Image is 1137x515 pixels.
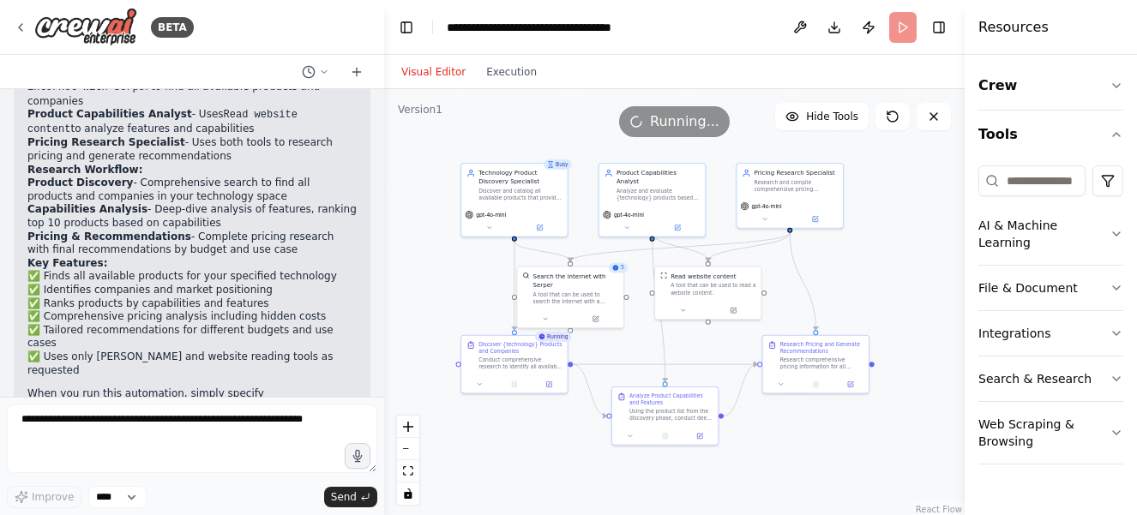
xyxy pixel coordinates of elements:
[671,272,736,280] div: Read website content
[27,164,142,176] strong: Research Workflow:
[532,272,617,289] div: Search the internet with Serper
[685,431,714,441] button: Open in side panel
[978,111,1123,159] button: Tools
[27,270,357,284] li: ✅ Finds all available products for your specified technology
[27,324,357,350] li: ✅ Tailored recommendations for different budgets and use cases
[978,17,1049,38] h4: Resources
[544,159,572,170] div: Busy
[27,108,357,136] li: - Uses to analyze features and capabilities
[522,272,529,278] img: SerperDevTool
[324,487,377,507] button: Send
[978,266,1123,310] button: File & Document
[621,264,624,271] span: 5
[617,188,700,201] div: Analyze and evaluate {technology} products based on their capabilities, features, and technical s...
[573,360,757,368] g: Edge from 50b84f01-2218-4701-83b8-a931f9e774c4 to ce1ea9ad-b275-4a49-bb42-fda402310e9d
[397,416,419,438] button: zoom in
[27,203,147,215] strong: Capabilities Analysis
[978,203,1123,265] button: AI & Machine Learning
[532,291,617,305] div: A tool that can be used to search the internet with a search_query. Supports different search typ...
[535,332,572,342] div: Running
[27,231,357,257] li: - Complete pricing research with final recommendations by budget and use case
[797,379,834,389] button: No output available
[978,311,1123,356] button: Integrations
[571,314,620,324] button: Open in side panel
[476,62,547,82] button: Execution
[916,505,962,514] a: React Flow attribution
[27,177,133,189] strong: Product Discovery
[515,223,564,233] button: Open in side panel
[27,136,185,148] strong: Pricing Research Specialist
[780,356,863,370] div: Research comprehensive pricing information for all identified {technology} products, with special...
[27,203,357,230] li: - Deep-dive analysis of features, ranking top 10 products based on capabilities
[791,214,839,225] button: Open in side panel
[614,212,644,219] span: gpt-4o-mini
[476,212,506,219] span: gpt-4o-mini
[345,443,370,469] button: Click to speak your automation idea
[534,379,563,389] button: Open in side panel
[755,169,838,177] div: Pricing Research Specialist
[755,179,838,193] div: Research and compile comprehensive pricing information for {technology} products, including subsc...
[27,257,107,269] strong: Key Features:
[836,379,865,389] button: Open in side panel
[650,111,719,132] span: Running...
[978,356,1123,401] button: Search & Research
[709,305,758,315] button: Open in side panel
[460,335,568,394] div: RunningDiscover {technology} Products and CompaniesConduct comprehensive research to identify all...
[736,163,844,229] div: Pricing Research SpecialistResearch and compile comprehensive pricing information for {technology...
[611,386,719,446] div: Analyze Product Capabilities and FeaturesUsing the product list from the discovery phase, conduct...
[34,8,137,46] img: Logo
[331,490,357,504] span: Send
[397,482,419,505] button: toggle interactivity
[927,15,951,39] button: Hide right sidebar
[654,266,762,320] div: ScrapeWebsiteToolRead website contentA tool that can be used to read a website content.
[32,490,74,504] span: Improve
[752,203,782,210] span: gpt-4o-mini
[516,266,624,328] div: 5SerperDevToolSearch the internet with SerperA tool that can be used to search the internet with ...
[397,416,419,505] div: React Flow controls
[647,431,683,441] button: No output available
[27,387,357,455] p: When you run this automation, simply specify the you want to research (e.g., "AI chatbots", "proj...
[978,62,1123,110] button: Crew
[566,233,794,261] g: Edge from 12c1064a-d7d2-41a3-ba58-15815cdf10e1 to 5f1f2c3f-8cce-48fc-ace1-18e54129d25f
[629,392,713,406] div: Analyze Product Capabilities and Features
[478,356,562,370] div: Conduct comprehensive research to identify all available products that provide {technology}. Crea...
[496,379,533,389] button: No output available
[775,103,869,130] button: Hide Tools
[295,62,336,82] button: Switch to previous chat
[447,19,640,36] nav: breadcrumb
[343,62,370,82] button: Start a new chat
[7,486,81,508] button: Improve
[762,335,870,394] div: Research Pricing and Generate RecommendationsResearch comprehensive pricing information for all i...
[660,272,667,278] img: ScrapeWebsiteTool
[398,103,442,117] div: Version 1
[391,62,476,82] button: Visual Editor
[27,109,298,135] code: Read website content
[478,169,562,186] div: Technology Product Discovery Specialist
[978,159,1123,478] div: Tools
[510,242,519,330] g: Edge from 0ce4d85b-2d6e-42a5-9d92-1c21592829fe to 50b84f01-2218-4701-83b8-a931f9e774c4
[27,310,357,324] li: ✅ Comprehensive pricing analysis including hidden costs
[27,350,357,377] li: ✅ Uses only [PERSON_NAME] and website reading tools as requested
[478,341,562,355] div: Discover {technology} Products and Companies
[806,110,858,123] span: Hide Tools
[478,188,562,201] div: Discover and catalog all available products that provide {technology}, identifying the companies ...
[671,282,755,296] div: A tool that can be used to read a website content.
[724,360,757,420] g: Edge from 14194554-bad4-4435-ab4c-437d8de072a0 to ce1ea9ad-b275-4a49-bb42-fda402310e9d
[460,163,568,237] div: BusyTechnology Product Discovery SpecialistDiscover and catalog all available products that provi...
[27,284,357,297] li: ✅ Identifies companies and market positioning
[27,231,191,243] strong: Pricing & Recommendations
[573,360,606,420] g: Edge from 50b84f01-2218-4701-83b8-a931f9e774c4 to 14194554-bad4-4435-ab4c-437d8de072a0
[704,233,794,261] g: Edge from 12c1064a-d7d2-41a3-ba58-15815cdf10e1 to 140ae1c0-86dc-4805-a3fd-06a725f9c831
[653,223,702,233] button: Open in side panel
[780,341,863,355] div: Research Pricing and Generate Recommendations
[648,233,670,382] g: Edge from 434deb8d-3e3d-4f6a-a7a6-c02baf261e44 to 14194554-bad4-4435-ab4c-437d8de072a0
[397,438,419,460] button: zoom out
[978,402,1123,464] button: Web Scraping & Browsing
[151,17,194,38] div: BETA
[617,169,700,186] div: Product Capabilities Analyst
[785,233,820,330] g: Edge from 12c1064a-d7d2-41a3-ba58-15815cdf10e1 to ce1ea9ad-b275-4a49-bb42-fda402310e9d
[510,242,575,261] g: Edge from 0ce4d85b-2d6e-42a5-9d92-1c21592829fe to 5f1f2c3f-8cce-48fc-ace1-18e54129d25f
[629,408,713,422] div: Using the product list from the discovery phase, conduct deep-dive analysis of each {technology} ...
[599,163,707,237] div: Product Capabilities AnalystAnalyze and evaluate {technology} products based on their capabilitie...
[27,136,357,163] li: - Uses both tools to research pricing and generate recommendations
